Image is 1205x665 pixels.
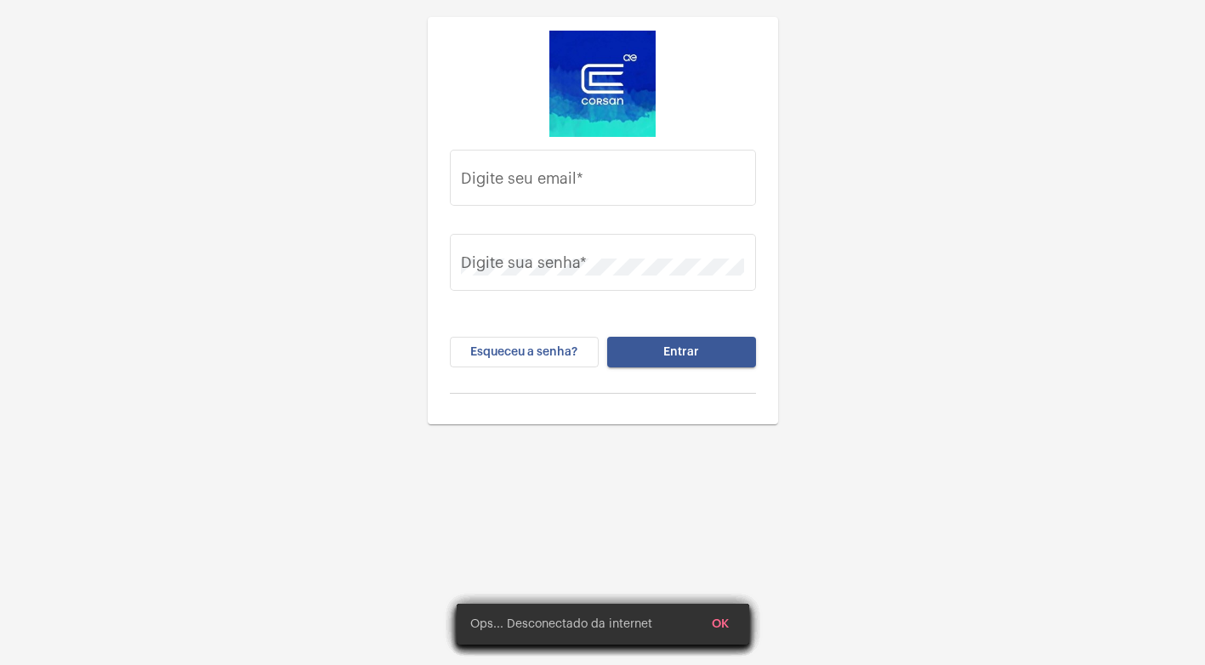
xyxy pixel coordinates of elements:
[712,618,729,630] span: OK
[470,346,577,358] span: Esqueceu a senha?
[461,173,744,190] input: Digite seu email
[663,346,699,358] span: Entrar
[607,337,756,367] button: Entrar
[549,31,656,137] img: d4669ae0-8c07-2337-4f67-34b0df7f5ae4.jpeg
[470,616,652,633] span: Ops... Desconectado da internet
[450,337,599,367] button: Esqueceu a senha?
